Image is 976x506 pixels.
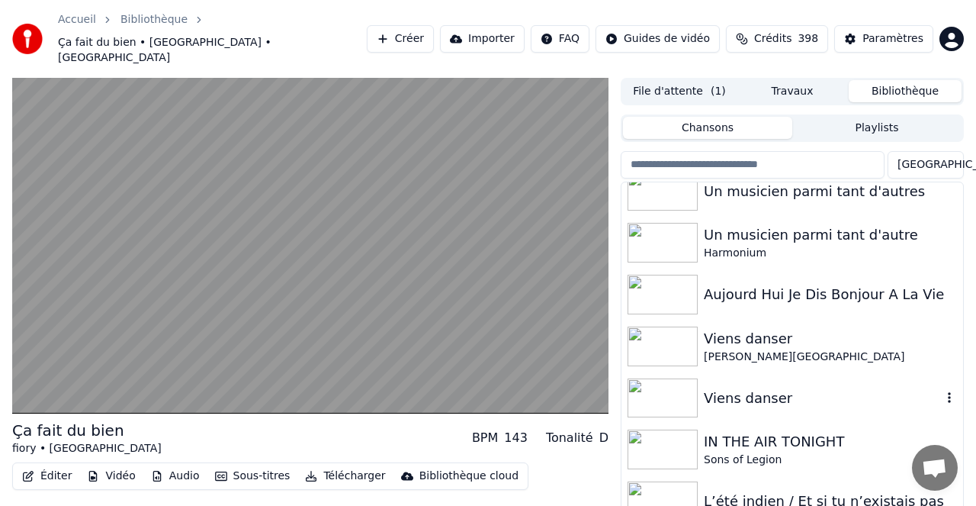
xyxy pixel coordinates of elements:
[834,25,933,53] button: Paramètres
[367,25,434,53] button: Créer
[419,469,518,484] div: Bibliothèque cloud
[440,25,525,53] button: Importer
[912,445,958,491] div: Ouvrir le chat
[704,181,957,202] div: Un musicien parmi tant d'autres
[58,35,367,66] span: Ça fait du bien • [GEOGRAPHIC_DATA] • [GEOGRAPHIC_DATA]
[12,24,43,54] img: youka
[726,25,828,53] button: Crédits398
[472,429,498,447] div: BPM
[12,420,162,441] div: Ça fait du bien
[81,466,141,487] button: Vidéo
[58,12,96,27] a: Accueil
[623,117,792,139] button: Chansons
[792,117,962,139] button: Playlists
[504,429,528,447] div: 143
[704,284,957,305] div: Aujourd Hui Je Dis Bonjour A La Vie
[704,431,957,453] div: IN THE AIR TONIGHT
[299,466,391,487] button: Télécharger
[704,453,957,468] div: Sons of Legion
[849,80,962,102] button: Bibliothèque
[623,80,736,102] button: File d'attente
[754,31,791,47] span: Crédits
[704,328,957,350] div: Viens danser
[145,466,206,487] button: Audio
[704,246,957,261] div: Harmonium
[798,31,818,47] span: 398
[736,80,849,102] button: Travaux
[16,466,78,487] button: Éditer
[704,388,942,409] div: Viens danser
[58,12,367,66] nav: breadcrumb
[120,12,188,27] a: Bibliothèque
[704,224,957,246] div: Un musicien parmi tant d'autre
[209,466,297,487] button: Sous-titres
[862,31,923,47] div: Paramètres
[531,25,589,53] button: FAQ
[12,441,162,456] div: fiory • [GEOGRAPHIC_DATA]
[599,429,608,447] div: D
[596,25,720,53] button: Guides de vidéo
[704,350,957,365] div: [PERSON_NAME][GEOGRAPHIC_DATA]
[546,429,593,447] div: Tonalité
[711,84,726,99] span: ( 1 )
